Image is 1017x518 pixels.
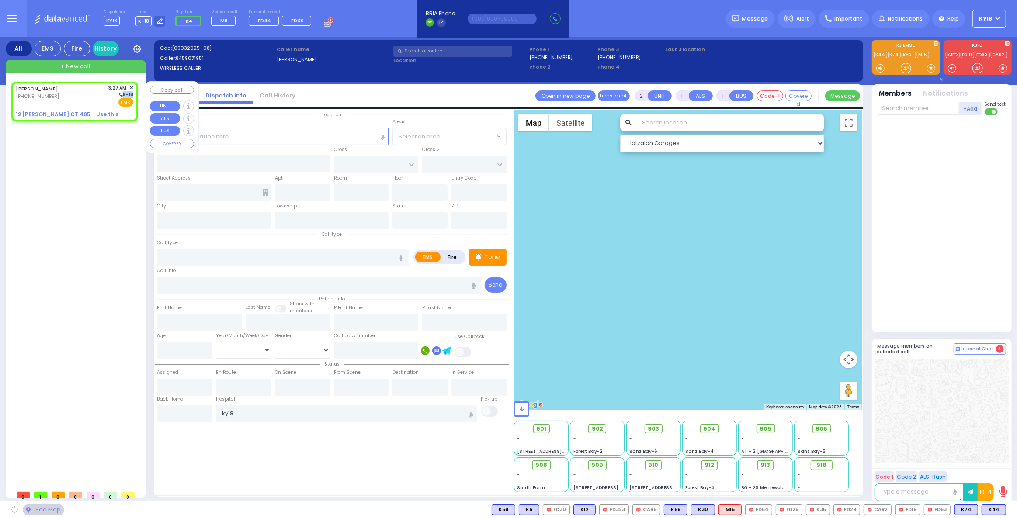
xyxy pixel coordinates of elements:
label: Caller name [277,46,390,53]
div: BLS [664,504,687,515]
span: 912 [705,461,714,470]
button: 10-4 [978,483,994,501]
div: BLS [573,504,596,515]
span: Phone 2 [529,63,594,71]
img: red-radio-icon.svg [928,508,932,512]
label: Assigned [157,369,179,376]
span: + New call [61,62,90,71]
div: BLS [982,504,1006,515]
label: First Name [157,304,182,311]
span: - [517,478,520,484]
span: 908 [535,461,547,470]
span: - [798,435,800,442]
label: City [157,203,167,210]
div: FD25 [776,504,802,515]
button: Covered [785,90,812,101]
div: K74 [954,504,978,515]
button: Internal Chat 4 [954,343,1006,355]
label: Medic on call [211,10,239,15]
span: - [685,478,688,484]
label: Call Type [157,239,178,246]
div: FD29 [833,504,860,515]
span: FD38 [291,17,303,24]
div: BLS [954,504,978,515]
button: KY18 [972,10,1006,28]
button: Send [485,277,507,293]
span: - [742,471,744,478]
a: KYD- [902,52,916,58]
button: Code 1 [875,471,894,482]
label: Cross 1 [334,146,350,153]
h5: Message members on selected call [878,343,954,355]
span: 905 [760,425,771,433]
span: - [629,478,632,484]
a: Open in new page [535,90,596,101]
span: - [573,471,576,478]
label: Fire units on call [249,10,314,15]
div: - [798,484,846,491]
span: - [742,435,744,442]
span: Internal Chat [962,346,994,352]
span: Forest Bay-2 [573,448,603,455]
span: AT - 2 [GEOGRAPHIC_DATA] [742,448,806,455]
img: red-radio-icon.svg [837,508,842,512]
div: Fire [64,41,90,56]
div: K58 [492,504,515,515]
button: Transfer call [598,90,630,101]
img: Logo [35,13,93,24]
span: - [573,435,576,442]
label: Fire [440,252,465,262]
span: Select an area [399,132,441,141]
span: Sanz Bay-6 [629,448,657,455]
button: Drag Pegman onto the map to open Street View [840,382,857,400]
label: Call Info [157,267,176,274]
a: KJFD [946,52,960,58]
span: 1 [34,492,47,498]
label: [PHONE_NUMBER] [529,54,573,60]
button: Code-1 [757,90,783,101]
label: In Service [451,369,474,376]
button: UNIT [648,90,672,101]
p: Tone [484,252,500,262]
a: FD63 [975,52,990,58]
span: Send text [985,101,1006,107]
div: See map [23,504,64,515]
label: Turn off text [985,107,999,116]
span: Patient info [315,296,349,302]
label: [PERSON_NAME] [277,56,390,63]
span: BRIA Phone [426,10,455,17]
img: red-radio-icon.svg [603,508,607,512]
span: 3:27 AM [109,85,127,91]
div: K69 [664,504,687,515]
div: EMS [35,41,61,56]
label: From Scene [334,369,361,376]
button: Notifications [923,89,968,99]
span: Status [320,361,344,367]
span: KY18 [104,16,120,26]
div: FD30 [543,504,570,515]
span: - [629,435,632,442]
label: Hospital [216,396,235,403]
span: Alert [796,15,809,23]
a: Open this area in Google Maps (opens a new window) [516,399,545,410]
a: Dispatch info [199,91,253,100]
span: - [798,442,800,448]
a: M15 [917,52,929,58]
span: - [629,471,632,478]
input: (000)000-00000 [468,14,537,24]
button: Code 2 [896,471,917,482]
span: [STREET_ADDRESS][PERSON_NAME] [629,484,712,491]
label: Gender [275,332,292,339]
label: Township [275,203,297,210]
label: EMS [415,252,441,262]
span: Call type [317,231,346,238]
span: KY18 [979,15,993,23]
span: - [685,442,688,448]
span: 910 [649,461,659,470]
div: BLS [492,504,515,515]
div: CAR6 [632,504,660,515]
label: Call back number [334,332,375,339]
label: Street Address [157,175,191,182]
img: red-radio-icon.svg [810,508,814,512]
label: Use Callback [455,333,485,340]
